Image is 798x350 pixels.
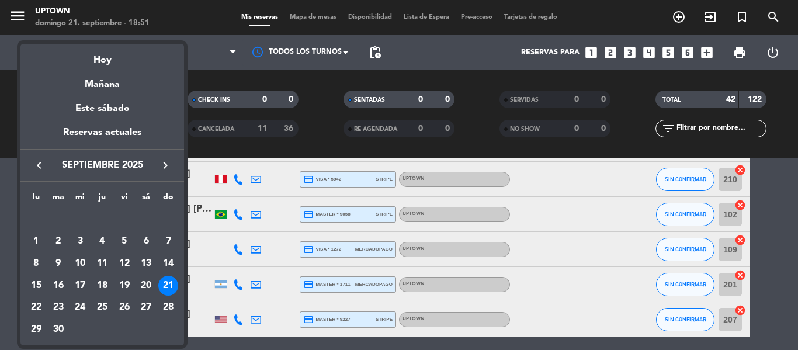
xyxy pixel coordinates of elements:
[91,297,113,319] td: 25 de septiembre de 2025
[50,158,155,173] span: septiembre 2025
[136,252,158,275] td: 13 de septiembre de 2025
[47,275,70,297] td: 16 de septiembre de 2025
[47,190,70,209] th: martes
[157,297,179,319] td: 28 de septiembre de 2025
[136,231,156,251] div: 6
[20,125,184,149] div: Reservas actuales
[136,275,158,297] td: 20 de septiembre de 2025
[113,231,136,253] td: 5 de septiembre de 2025
[92,254,112,273] div: 11
[47,297,70,319] td: 23 de septiembre de 2025
[91,231,113,253] td: 4 de septiembre de 2025
[92,276,112,296] div: 18
[25,318,47,341] td: 29 de septiembre de 2025
[91,275,113,297] td: 18 de septiembre de 2025
[20,44,184,68] div: Hoy
[158,276,178,296] div: 21
[48,320,68,339] div: 30
[47,252,70,275] td: 9 de septiembre de 2025
[113,275,136,297] td: 19 de septiembre de 2025
[20,68,184,92] div: Mañana
[70,298,90,318] div: 24
[26,298,46,318] div: 22
[69,297,91,319] td: 24 de septiembre de 2025
[157,190,179,209] th: domingo
[20,92,184,125] div: Este sábado
[29,158,50,173] button: keyboard_arrow_left
[25,209,179,231] td: SEP.
[70,231,90,251] div: 3
[25,231,47,253] td: 1 de septiembre de 2025
[69,231,91,253] td: 3 de septiembre de 2025
[92,298,112,318] div: 25
[26,320,46,339] div: 29
[115,231,134,251] div: 5
[115,276,134,296] div: 19
[157,231,179,253] td: 7 de septiembre de 2025
[48,254,68,273] div: 9
[69,190,91,209] th: miércoles
[136,276,156,296] div: 20
[113,190,136,209] th: viernes
[91,190,113,209] th: jueves
[136,231,158,253] td: 6 de septiembre de 2025
[70,254,90,273] div: 10
[69,275,91,297] td: 17 de septiembre de 2025
[113,252,136,275] td: 12 de septiembre de 2025
[136,190,158,209] th: sábado
[25,252,47,275] td: 8 de septiembre de 2025
[25,297,47,319] td: 22 de septiembre de 2025
[115,254,134,273] div: 12
[158,298,178,318] div: 28
[48,298,68,318] div: 23
[136,297,158,319] td: 27 de septiembre de 2025
[47,318,70,341] td: 30 de septiembre de 2025
[136,254,156,273] div: 13
[69,252,91,275] td: 10 de septiembre de 2025
[157,252,179,275] td: 14 de septiembre de 2025
[26,276,46,296] div: 15
[155,158,176,173] button: keyboard_arrow_right
[92,231,112,251] div: 4
[91,252,113,275] td: 11 de septiembre de 2025
[26,231,46,251] div: 1
[32,158,46,172] i: keyboard_arrow_left
[136,298,156,318] div: 27
[113,297,136,319] td: 26 de septiembre de 2025
[115,298,134,318] div: 26
[47,231,70,253] td: 2 de septiembre de 2025
[70,276,90,296] div: 17
[158,158,172,172] i: keyboard_arrow_right
[48,231,68,251] div: 2
[25,275,47,297] td: 15 de septiembre de 2025
[26,254,46,273] div: 8
[48,276,68,296] div: 16
[157,275,179,297] td: 21 de septiembre de 2025
[158,254,178,273] div: 14
[158,231,178,251] div: 7
[25,190,47,209] th: lunes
